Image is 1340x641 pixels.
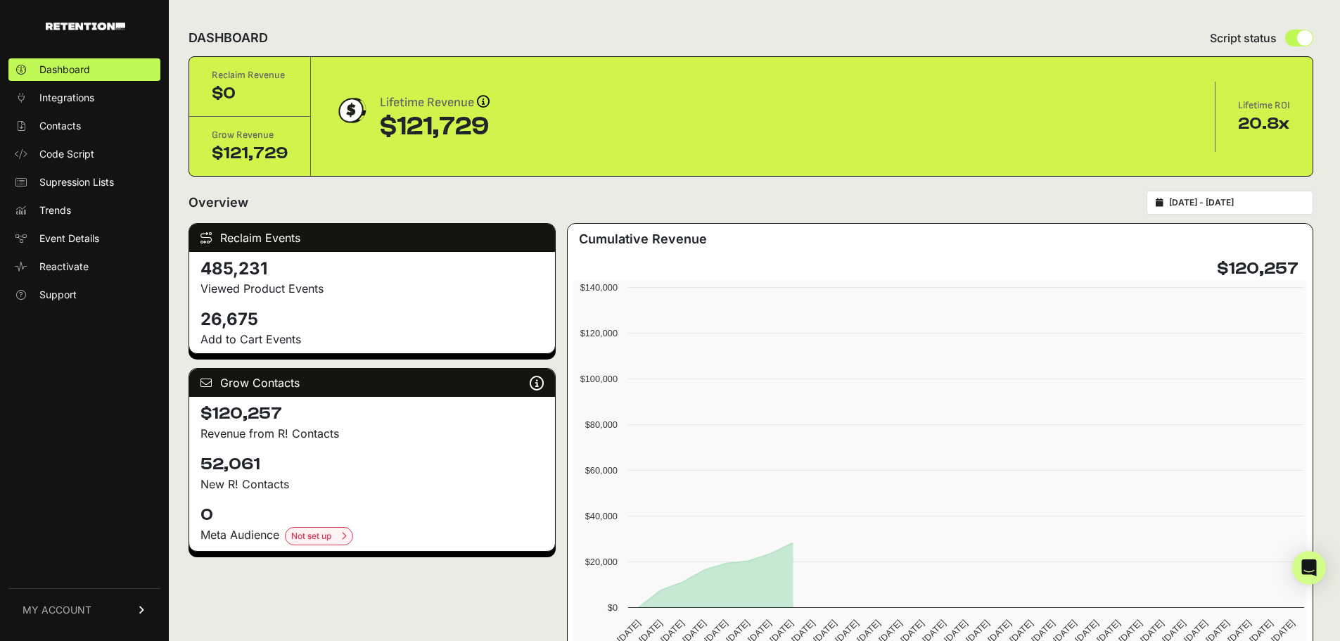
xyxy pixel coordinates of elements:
[212,82,288,105] div: $0
[585,465,618,476] text: $60,000
[579,229,707,249] h3: Cumulative Revenue
[39,203,71,217] span: Trends
[39,147,94,161] span: Code Script
[8,58,160,81] a: Dashboard
[212,68,288,82] div: Reclaim Revenue
[189,224,555,252] div: Reclaim Events
[39,231,99,246] span: Event Details
[1292,551,1326,585] div: Open Intercom Messenger
[23,603,91,617] span: MY ACCOUNT
[580,282,618,293] text: $140,000
[1238,113,1290,135] div: 20.8x
[585,511,618,521] text: $40,000
[46,23,125,30] img: Retention.com
[200,504,544,526] h4: 0
[8,588,160,631] a: MY ACCOUNT
[200,258,544,280] h4: 485,231
[39,260,89,274] span: Reactivate
[200,280,544,297] p: Viewed Product Events
[8,284,160,306] a: Support
[39,63,90,77] span: Dashboard
[200,453,544,476] h4: 52,061
[200,331,544,348] p: Add to Cart Events
[39,175,114,189] span: Supression Lists
[212,142,288,165] div: $121,729
[380,93,490,113] div: Lifetime Revenue
[8,255,160,278] a: Reactivate
[1238,99,1290,113] div: Lifetime ROI
[212,128,288,142] div: Grow Revenue
[39,119,81,133] span: Contacts
[8,227,160,250] a: Event Details
[8,199,160,222] a: Trends
[200,476,544,493] p: New R! Contacts
[585,419,618,430] text: $80,000
[200,308,544,331] h4: 26,675
[200,526,544,545] div: Meta Audience
[8,115,160,137] a: Contacts
[189,193,248,212] h2: Overview
[1210,30,1277,46] span: Script status
[189,28,268,48] h2: DASHBOARD
[39,91,94,105] span: Integrations
[580,328,618,338] text: $120,000
[380,113,490,141] div: $121,729
[8,171,160,193] a: Supression Lists
[200,402,544,425] h4: $120,257
[39,288,77,302] span: Support
[200,425,544,442] p: Revenue from R! Contacts
[580,374,618,384] text: $100,000
[8,143,160,165] a: Code Script
[8,87,160,109] a: Integrations
[333,93,369,128] img: dollar-coin-05c43ed7efb7bc0c12610022525b4bbbb207c7efeef5aecc26f025e68dcafac9.png
[1217,258,1298,280] h4: $120,257
[608,602,618,613] text: $0
[585,557,618,567] text: $20,000
[189,369,555,397] div: Grow Contacts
